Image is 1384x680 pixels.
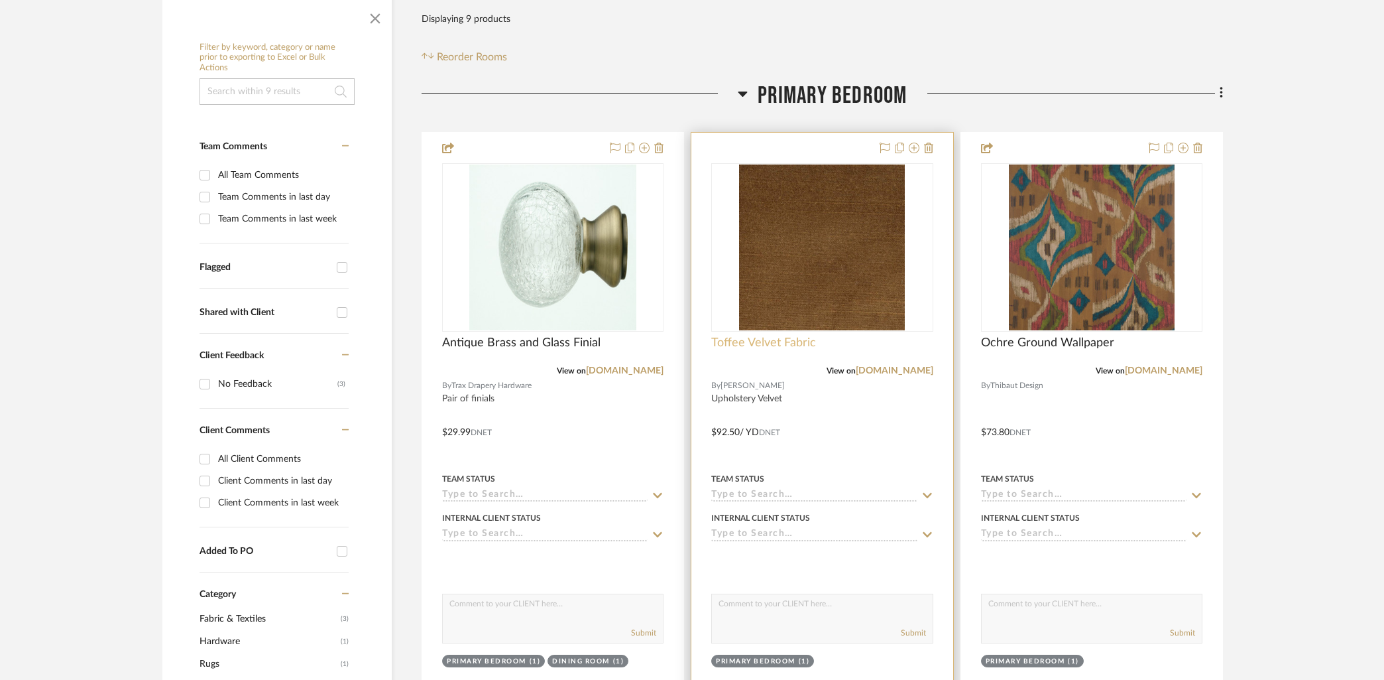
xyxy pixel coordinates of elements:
img: Ochre Ground Wallpaper [1009,165,1175,330]
a: [DOMAIN_NAME] [856,366,933,375]
a: [DOMAIN_NAME] [586,366,663,375]
div: All Client Comments [218,448,345,470]
span: Fabric & Textiles [200,608,337,630]
div: Team Status [442,473,495,485]
span: Hardware [200,630,337,653]
span: Ochre Ground Wallpaper [981,336,1114,350]
div: No Feedback [218,374,337,395]
div: Internal Client Status [711,512,810,524]
div: Team Status [981,473,1034,485]
input: Type to Search… [711,490,917,502]
button: Submit [901,627,926,639]
div: Team Status [711,473,764,485]
div: Client Comments in last day [218,470,345,492]
span: (1) [341,653,349,675]
button: Submit [631,627,656,639]
input: Search within 9 results [200,78,355,105]
div: Client Comments in last week [218,492,345,513]
span: View on [1096,367,1125,375]
span: By [442,379,451,392]
input: Type to Search… [442,529,648,541]
div: Internal Client Status [442,512,541,524]
div: Primary Bedroom [447,657,526,667]
div: 0 [712,164,932,331]
div: Displaying 9 products [422,6,510,33]
span: Thibaut Design [990,379,1043,392]
span: Category [200,589,236,600]
span: Toffee Velvet Fabric [711,336,816,350]
span: Client Feedback [200,351,264,360]
span: [PERSON_NAME] [721,379,785,392]
input: Type to Search… [711,529,917,541]
span: View on [827,367,856,375]
div: Internal Client Status [981,512,1080,524]
span: Primary Bedroom [758,82,907,110]
div: Added To PO [200,546,330,557]
button: Submit [1170,627,1195,639]
div: (1) [613,657,624,667]
img: Antique Brass and Glass Finial [469,165,636,330]
a: [DOMAIN_NAME] [1125,366,1202,375]
input: Type to Search… [981,490,1186,502]
button: Reorder Rooms [422,49,507,65]
span: By [981,379,990,392]
span: Team Comments [200,142,267,151]
span: Client Comments [200,426,270,435]
div: Primary Bedroom [986,657,1065,667]
span: (3) [341,608,349,630]
span: View on [557,367,586,375]
div: Team Comments in last day [218,186,345,208]
input: Type to Search… [981,529,1186,541]
span: Trax Drapery Hardware [451,379,532,392]
span: Reorder Rooms [437,49,507,65]
div: Flagged [200,262,330,273]
h6: Filter by keyword, category or name prior to exporting to Excel or Bulk Actions [200,42,355,74]
span: Rugs [200,653,337,675]
span: Antique Brass and Glass Finial [442,336,601,350]
button: Close [362,3,388,29]
div: (1) [799,657,810,667]
span: (1) [341,631,349,652]
div: Team Comments in last week [218,208,345,230]
div: (1) [1068,657,1079,667]
div: Shared with Client [200,307,330,318]
div: Primary Bedroom [716,657,795,667]
div: (3) [337,374,345,395]
span: By [711,379,721,392]
div: Dining Room [552,657,610,667]
div: All Team Comments [218,165,345,186]
img: Toffee Velvet Fabric [739,165,905,330]
input: Type to Search… [442,490,648,502]
div: (1) [530,657,541,667]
